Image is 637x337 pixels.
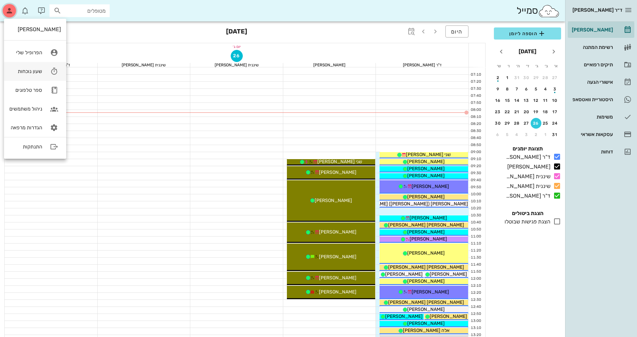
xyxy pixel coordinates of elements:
button: 14 [512,95,522,106]
div: 8 [502,87,513,91]
div: 3 [521,132,532,137]
div: 12:30 [469,297,483,303]
div: ספר טלפונים [9,87,42,93]
div: 11:40 [469,262,483,268]
div: 07:10 [469,72,483,78]
button: 29 [502,118,513,129]
div: 3 [550,87,560,91]
button: 1 [540,129,551,140]
th: ו׳ [504,60,513,72]
div: 15 [502,98,513,103]
span: [PERSON_NAME] [319,254,356,260]
span: [PERSON_NAME] [385,314,423,319]
div: 09:30 [469,171,483,176]
button: 17 [550,107,560,117]
button: 4 [540,84,551,94]
button: 18 [540,107,551,117]
button: 25 [540,118,551,129]
button: 8 [502,84,513,94]
span: [PERSON_NAME] [319,289,356,295]
div: [PERSON_NAME] [283,63,376,67]
button: 22 [502,107,513,117]
span: [PERSON_NAME] [410,215,447,221]
button: 16 [493,95,503,106]
div: 08:20 [469,121,483,127]
h4: תצוגת יומנים [494,145,561,153]
button: 7 [512,84,522,94]
button: 29 [531,72,541,83]
img: SmileCloud logo [538,4,560,18]
button: 13 [521,95,532,106]
div: 12:40 [469,304,483,310]
span: [PERSON_NAME] [407,229,445,235]
div: 17 [550,110,560,114]
button: 31 [550,129,560,140]
div: 10:00 [469,192,483,197]
div: 30 [493,121,503,126]
div: 4 [540,87,551,91]
div: 09:50 [469,185,483,190]
div: הגדרות מרפאה [9,125,42,131]
span: [PERSON_NAME] [410,236,447,242]
span: [PERSON_NAME] [PERSON_NAME] [388,299,464,305]
div: 10:20 [469,206,483,211]
button: 3 [521,129,532,140]
div: רשימת המתנה [570,45,613,50]
div: 21 [512,110,522,114]
div: 27 [521,121,532,126]
div: 13 [521,98,532,103]
button: 20 [521,107,532,117]
div: 07:50 [469,100,483,106]
span: תג [20,5,24,9]
button: חודש שעבר [548,46,560,58]
button: 31 [512,72,522,83]
div: 11 [540,98,551,103]
div: דוחות [570,149,613,154]
span: [PERSON_NAME] [319,229,356,235]
div: 23 [493,110,503,114]
div: 08:50 [469,142,483,148]
div: 6 [521,87,532,91]
button: 11 [540,95,551,106]
div: 08:10 [469,114,483,120]
button: 19 [531,107,541,117]
div: 10:50 [469,227,483,232]
div: 13:00 [469,318,483,324]
div: 11:00 [469,234,483,240]
span: [PERSON_NAME] [407,166,445,172]
a: דוחות [568,144,634,160]
h3: [DATE] [226,25,247,39]
span: שני [PERSON_NAME] [317,159,362,164]
div: משימות [570,114,613,120]
span: [PERSON_NAME] [319,275,356,281]
div: 09:00 [469,149,483,155]
div: 31 [512,75,522,80]
span: 26 [231,53,242,59]
span: [PERSON_NAME] [319,170,356,175]
button: 5 [502,129,513,140]
div: שיננית [PERSON_NAME] [503,182,550,190]
div: 10:40 [469,220,483,225]
span: [PERSON_NAME] [407,159,445,164]
div: 29 [531,75,541,80]
div: 13:10 [469,325,483,331]
div: 5 [531,87,541,91]
div: תיקים רפואיים [570,62,613,67]
button: 30 [493,118,503,129]
div: 31 [550,132,560,137]
button: 30 [521,72,532,83]
div: התנתקות [9,144,42,150]
a: תיקים רפואיים [568,57,634,73]
div: 11:30 [469,255,483,261]
span: [PERSON_NAME] [315,198,352,203]
div: 11:10 [469,241,483,247]
div: 11:20 [469,248,483,254]
th: א׳ [552,60,560,72]
th: ה׳ [514,60,522,72]
div: 12:10 [469,283,483,289]
button: 6 [493,129,503,140]
div: 08:00 [469,107,483,113]
a: משימות [568,109,634,125]
div: 4 [512,132,522,137]
div: שיננית [PERSON_NAME] [503,173,550,181]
